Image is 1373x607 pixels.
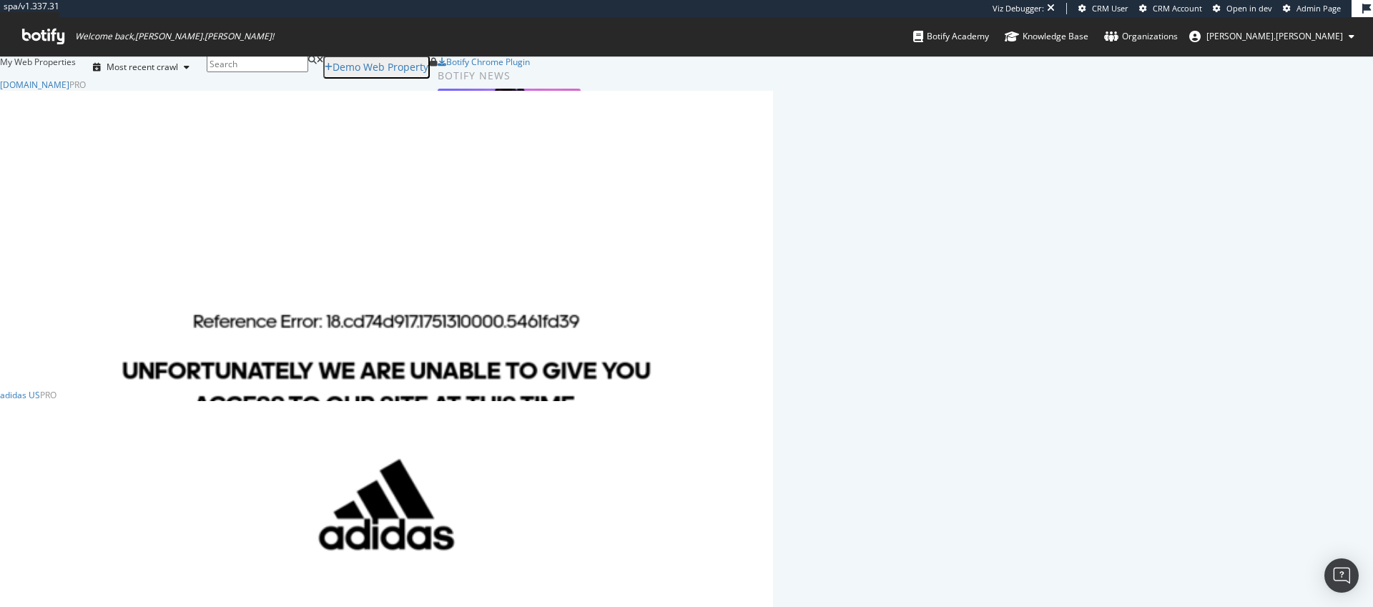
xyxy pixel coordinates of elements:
[1324,558,1359,593] div: Open Intercom Messenger
[87,56,195,79] button: Most recent crawl
[1213,3,1272,14] a: Open in dev
[1139,3,1202,14] a: CRM Account
[913,17,989,56] a: Botify Academy
[438,68,766,84] div: Botify news
[323,61,430,73] a: Demo Web Property
[1226,3,1272,14] span: Open in dev
[1078,3,1128,14] a: CRM User
[107,63,178,71] div: Most recent crawl
[993,3,1044,14] div: Viz Debugger:
[1104,17,1178,56] a: Organizations
[1178,25,1366,48] button: [PERSON_NAME].[PERSON_NAME]
[1092,3,1128,14] span: CRM User
[69,79,86,91] div: Pro
[1104,29,1178,44] div: Organizations
[1206,30,1343,42] span: dave.coppedge
[40,389,56,401] div: Pro
[207,56,308,72] input: Search
[1283,3,1341,14] a: Admin Page
[913,29,989,44] div: Botify Academy
[1153,3,1202,14] span: CRM Account
[446,56,530,68] div: Botify Chrome Plugin
[1005,29,1088,44] div: Knowledge Base
[1296,3,1341,14] span: Admin Page
[438,56,530,68] a: Botify Chrome Plugin
[75,31,274,42] span: Welcome back, [PERSON_NAME].[PERSON_NAME] !
[323,56,430,79] button: Demo Web Property
[1005,17,1088,56] a: Knowledge Base
[333,60,428,74] div: Demo Web Property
